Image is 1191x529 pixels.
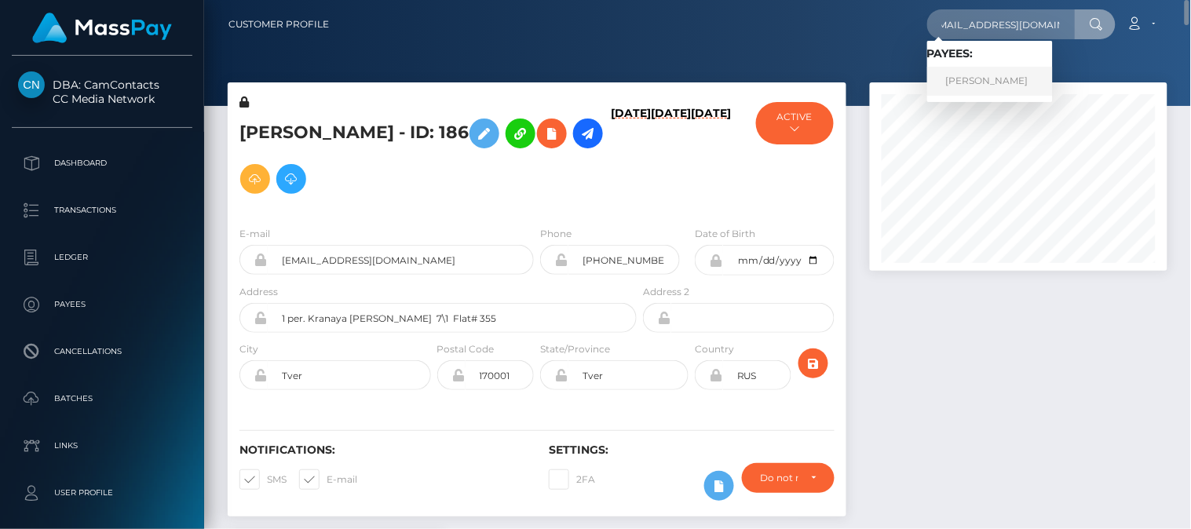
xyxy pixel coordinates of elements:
[239,342,258,356] label: City
[18,71,45,98] img: CC Media Network
[12,238,192,277] a: Ledger
[12,332,192,371] a: Cancellations
[18,340,186,363] p: Cancellations
[540,342,610,356] label: State/Province
[692,107,732,207] h6: [DATE]
[239,443,525,457] h6: Notifications:
[437,342,495,356] label: Postal Code
[573,119,603,148] a: Initiate Payout
[756,102,834,144] button: ACTIVE
[18,481,186,505] p: User Profile
[228,8,329,41] a: Customer Profile
[32,13,172,43] img: MassPay Logo
[652,107,692,207] h6: [DATE]
[540,227,572,241] label: Phone
[12,473,192,513] a: User Profile
[549,469,595,490] label: 2FA
[18,387,186,410] p: Batches
[12,426,192,465] a: Links
[760,472,798,484] div: Do not require
[239,285,278,299] label: Address
[239,111,628,202] h5: [PERSON_NAME] - ID: 186
[695,342,734,356] label: Country
[18,199,186,222] p: Transactions
[239,227,270,241] label: E-mail
[18,434,186,458] p: Links
[12,78,192,106] span: DBA: CamContacts CC Media Network
[18,293,186,316] p: Payees
[12,144,192,183] a: Dashboard
[927,47,1053,60] h6: Payees:
[12,379,192,418] a: Batches
[239,469,287,490] label: SMS
[299,469,357,490] label: E-mail
[12,285,192,324] a: Payees
[612,107,652,207] h6: [DATE]
[549,443,835,457] h6: Settings:
[18,246,186,269] p: Ledger
[695,227,755,241] label: Date of Birth
[18,151,186,175] p: Dashboard
[12,191,192,230] a: Transactions
[927,9,1075,39] input: Search...
[927,67,1053,96] a: [PERSON_NAME]
[742,463,835,493] button: Do not require
[643,285,689,299] label: Address 2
